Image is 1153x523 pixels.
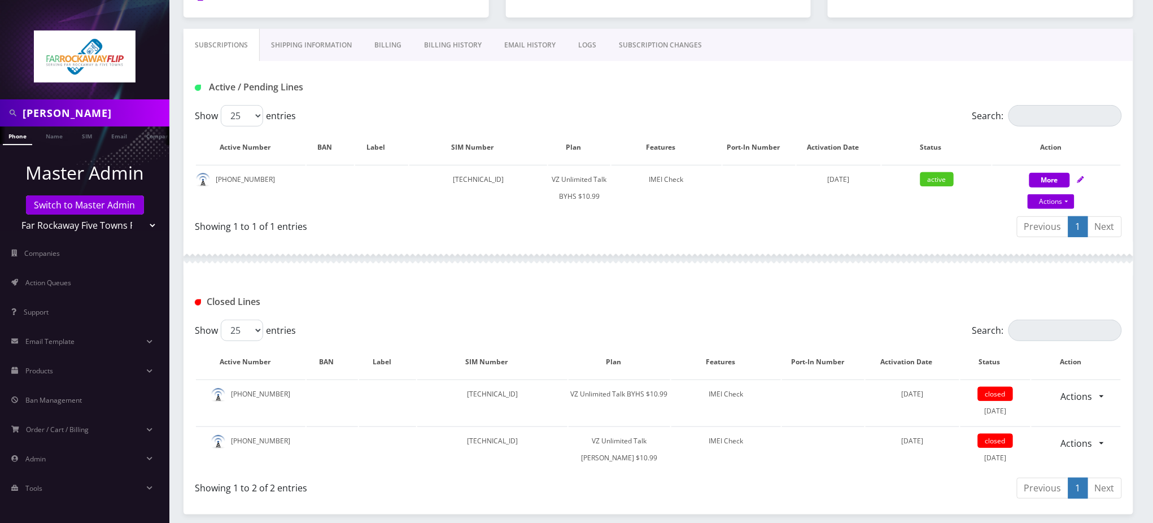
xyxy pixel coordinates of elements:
h1: Active / Pending Lines [195,82,492,93]
span: Support [24,307,49,317]
th: Plan: activate to sort column ascending [548,131,610,164]
th: SIM Number: activate to sort column ascending [409,131,548,164]
span: Email Template [25,337,75,346]
td: [DATE] [960,426,1031,472]
a: Name [40,127,68,144]
a: Switch to Master Admin [26,195,144,215]
td: [TECHNICAL_ID] [417,380,567,425]
input: Search: [1008,105,1122,127]
a: Previous [1017,216,1069,237]
span: active [920,172,954,186]
td: [DATE] [960,380,1031,425]
a: EMAIL HISTORY [493,29,567,62]
img: default.png [211,435,225,449]
a: SUBSCRIPTION CHANGES [608,29,713,62]
label: Search: [972,320,1122,341]
img: Closed Lines [195,299,201,306]
th: Port-In Number: activate to sort column ascending [723,131,796,164]
td: [PHONE_NUMBER] [196,165,305,211]
th: Features: activate to sort column ascending [671,346,781,378]
th: BAN: activate to sort column ascending [307,131,353,164]
th: Activation Date: activate to sort column ascending [866,346,959,378]
span: [DATE] [828,175,850,184]
a: Billing History [413,29,493,62]
span: Tools [25,483,42,493]
a: Phone [3,127,32,145]
div: IMEI Check [612,171,721,188]
td: VZ Unlimited Talk [PERSON_NAME] $10.99 [569,426,671,472]
a: Previous [1017,478,1069,499]
th: Label: activate to sort column ascending [355,131,408,164]
th: Port-In Number: activate to sort column ascending [782,346,864,378]
th: Activation Date: activate to sort column ascending [797,131,881,164]
a: SIM [76,127,98,144]
input: Search in Company [23,102,167,124]
a: Shipping Information [260,29,363,62]
span: [DATE] [902,389,924,399]
span: Admin [25,454,46,464]
td: [TECHNICAL_ID] [409,165,548,211]
input: Search: [1008,320,1122,341]
label: Show entries [195,320,296,341]
th: Plan: activate to sort column ascending [569,346,671,378]
th: Action : activate to sort column ascending [1032,346,1121,378]
a: 1 [1068,216,1088,237]
div: Showing 1 to 1 of 1 entries [195,215,650,233]
span: Action Queues [25,278,71,287]
a: Next [1088,216,1122,237]
span: Order / Cart / Billing [27,425,89,434]
td: [PHONE_NUMBER] [196,426,305,472]
img: default.png [196,173,210,187]
a: Email [106,127,133,144]
img: Active / Pending Lines [195,85,201,91]
a: Next [1088,478,1122,499]
img: default.png [211,388,225,402]
a: Actions [1053,386,1099,407]
th: Status: activate to sort column ascending [882,131,992,164]
th: Label: activate to sort column ascending [359,346,417,378]
td: VZ Unlimited Talk BYHS $10.99 [548,165,610,211]
th: SIM Number: activate to sort column ascending [417,346,567,378]
a: Actions [1053,433,1099,454]
th: Active Number: activate to sort column descending [196,346,305,378]
a: Billing [363,29,413,62]
th: BAN: activate to sort column ascending [307,346,357,378]
span: Ban Management [25,395,82,405]
select: Showentries [221,320,263,341]
span: closed [978,387,1013,401]
th: Active Number: activate to sort column ascending [196,131,305,164]
label: Search: [972,105,1122,127]
a: LOGS [567,29,608,62]
a: 1 [1068,478,1088,499]
th: Action: activate to sort column ascending [993,131,1121,164]
span: Products [25,366,53,376]
div: IMEI Check [671,386,781,403]
td: [TECHNICAL_ID] [417,426,567,472]
span: closed [978,434,1013,448]
div: IMEI Check [671,433,781,450]
a: Actions [1028,194,1075,209]
span: Companies [25,249,60,258]
button: More [1029,173,1070,188]
div: Showing 1 to 2 of 2 entries [195,477,650,495]
td: [PHONE_NUMBER] [196,380,305,425]
label: Show entries [195,105,296,127]
a: Company [141,127,178,144]
th: Features: activate to sort column ascending [612,131,721,164]
span: [DATE] [902,436,924,446]
h1: Closed Lines [195,297,492,307]
th: Status: activate to sort column ascending [960,346,1031,378]
img: Far Rockaway Five Towns Flip [34,30,136,82]
td: VZ Unlimited Talk BYHS $10.99 [569,380,671,425]
a: Subscriptions [184,29,260,62]
select: Showentries [221,105,263,127]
